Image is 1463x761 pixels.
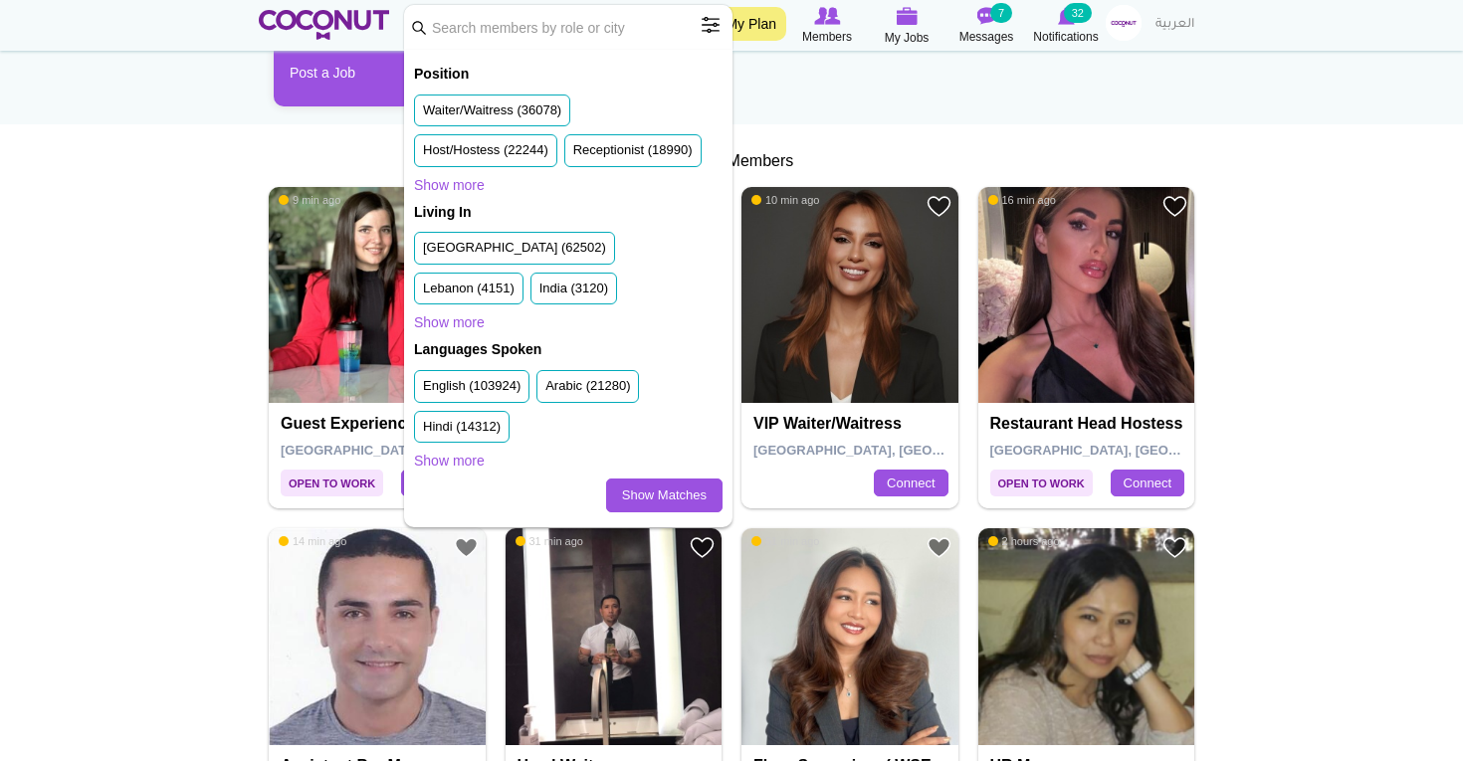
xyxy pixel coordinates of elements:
[573,141,693,160] label: Receptionist (18990)
[423,377,521,396] label: English (103924)
[423,101,561,120] label: Waiter/Waitress (36078)
[988,193,1056,207] span: 16 min ago
[990,3,1012,23] small: 7
[401,470,475,497] a: Connect
[885,28,930,48] span: My Jobs
[690,535,715,560] a: Add to Favourites
[1162,535,1187,560] a: Add to Favourites
[988,534,1060,548] span: 2 hours ago
[414,203,723,223] h2: Living In
[787,5,867,47] a: Browse Members Members
[414,340,723,360] h2: Languages Spoken
[279,534,346,548] span: 14 min ago
[281,415,479,433] h4: Guest Experience Ambassador
[404,5,732,50] input: Search members by role or city
[1111,470,1184,497] a: Connect
[753,443,1037,458] span: [GEOGRAPHIC_DATA], [GEOGRAPHIC_DATA]
[1162,194,1187,219] a: Add to Favourites
[259,10,389,40] img: Home
[976,7,996,25] img: Messages
[414,312,485,332] a: Show more
[414,451,485,471] a: Show more
[281,470,383,496] span: Open to Work
[1064,3,1092,23] small: 32
[1026,5,1106,47] a: Notifications Notifications 32
[927,535,951,560] a: Add to Favourites
[454,535,479,560] a: Add to Favourites
[927,194,951,219] a: Add to Favourites
[946,5,1026,47] a: Messages Messages 7
[423,418,501,437] label: Hindi (14312)
[802,27,852,47] span: Members
[259,150,1204,173] div: 135262 Members
[753,415,951,433] h4: VIP Waiter/Waitress
[414,65,723,85] h2: Position
[874,470,947,497] a: Connect
[990,415,1188,433] h4: Restaurant Head Hostess
[539,280,608,298] label: India (3120)
[896,7,918,25] img: My Jobs
[545,377,630,396] label: Arabic (21280)
[1058,7,1075,25] img: Notifications
[814,7,840,25] img: Browse Members
[1033,27,1098,47] span: Notifications
[516,534,583,548] span: 31 min ago
[751,534,819,548] span: 51 min ago
[606,478,723,512] a: Show Matches
[423,141,548,160] label: Host/Hostess (22244)
[423,280,515,298] label: Lebanon (4151)
[959,27,1014,47] span: Messages
[1146,5,1204,45] a: العربية
[423,239,606,258] label: [GEOGRAPHIC_DATA] (62502)
[716,7,786,41] a: My Plan
[990,470,1093,496] span: Open to Work
[281,443,564,458] span: [GEOGRAPHIC_DATA], [GEOGRAPHIC_DATA]
[867,5,946,48] a: My Jobs My Jobs
[990,443,1274,458] span: [GEOGRAPHIC_DATA], [GEOGRAPHIC_DATA]
[751,193,819,207] span: 10 min ago
[279,193,340,207] span: 9 min ago
[414,175,485,195] a: Show more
